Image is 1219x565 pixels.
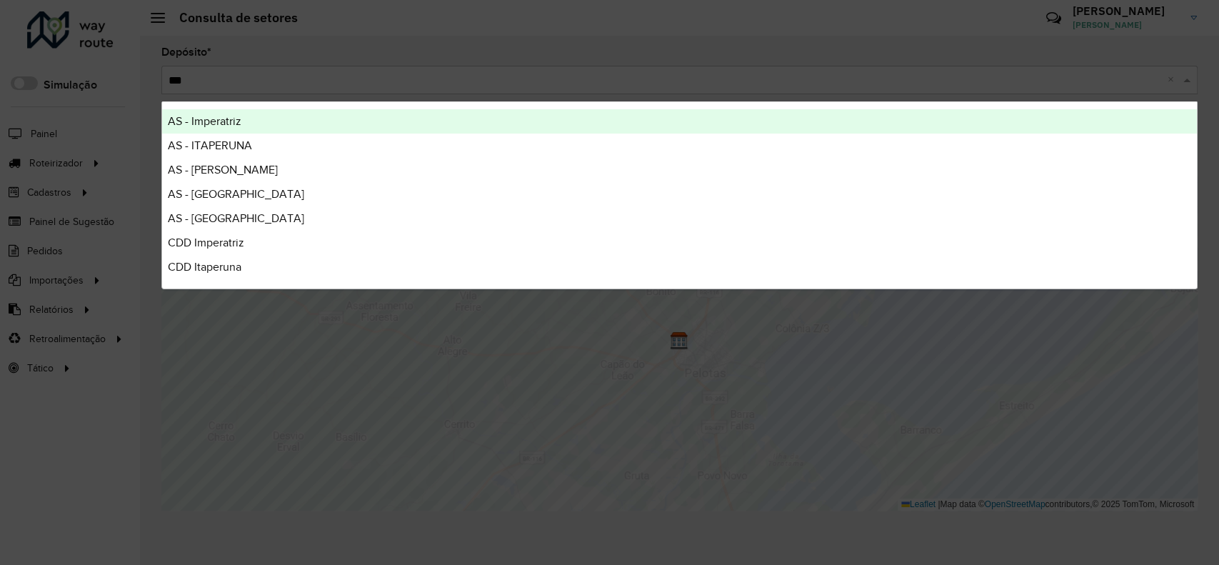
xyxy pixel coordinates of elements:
[168,115,241,127] span: AS - Imperatriz
[168,188,304,200] span: AS - [GEOGRAPHIC_DATA]
[168,236,244,249] span: CDD Imperatriz
[168,212,304,224] span: AS - [GEOGRAPHIC_DATA]
[168,164,278,176] span: AS - [PERSON_NAME]
[168,139,252,151] span: AS - ITAPERUNA
[168,261,241,273] span: CDD Itaperuna
[161,101,1198,289] ng-dropdown-panel: Options list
